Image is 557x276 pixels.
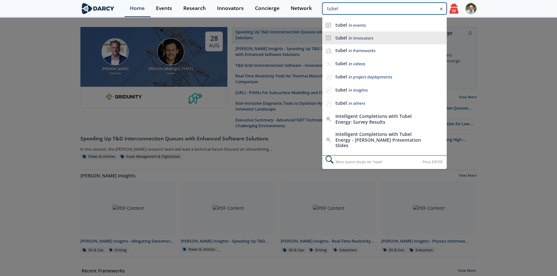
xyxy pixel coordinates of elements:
span: in insights [348,87,368,93]
img: icon [325,22,331,28]
div: Intelligent Completions with Tubel Energy - [PERSON_NAME] Presentation Slides [335,131,422,148]
img: Profile [465,3,477,14]
span: in videos [348,61,365,67]
b: tubel [335,60,347,67]
b: tubel [335,35,347,41]
div: Events [156,6,172,11]
span: in innovators [348,35,373,41]
span: in project deployments [348,74,392,80]
span: in events [348,22,366,28]
b: tubel [335,87,347,93]
div: Network [291,6,312,11]
div: More search results for " tubel " [322,155,447,169]
b: tubel [335,74,347,80]
div: Intelligent Completions with Tubel Energy: Survey Results [335,113,422,125]
div: Press ENTER [423,159,442,165]
div: Concierge [255,6,279,11]
span: in others [348,101,365,106]
b: tubel [335,100,347,106]
div: Research [183,6,206,11]
img: logo-wide.svg [80,3,115,14]
img: icon [325,35,331,41]
div: Innovators [217,6,244,11]
span: in frameworks [348,48,375,53]
b: tubel [335,22,347,28]
input: Advanced Search [322,3,447,14]
div: Home [130,6,145,11]
b: tubel [335,47,347,53]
